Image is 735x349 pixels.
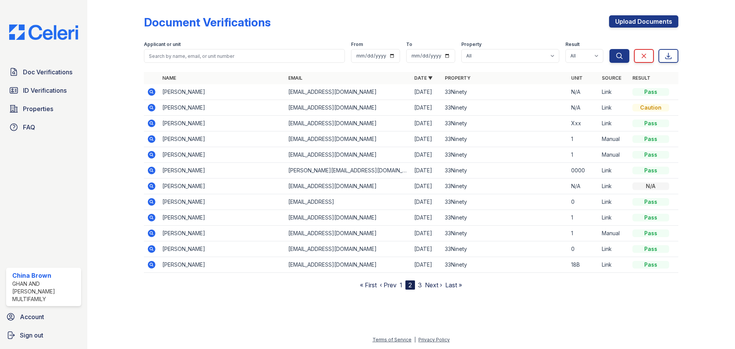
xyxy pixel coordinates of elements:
td: 33Ninety [442,241,568,257]
label: From [351,41,363,48]
div: Pass [632,120,669,127]
td: [EMAIL_ADDRESS][DOMAIN_NAME] [285,131,411,147]
td: [EMAIL_ADDRESS][DOMAIN_NAME] [285,147,411,163]
a: 1 [400,281,402,289]
label: To [406,41,412,48]
td: [DATE] [411,131,442,147]
td: 18B [568,257,599,273]
td: [DATE] [411,257,442,273]
td: Manual [599,226,629,241]
td: [DATE] [411,194,442,210]
td: 33Ninety [442,163,568,179]
a: Terms of Service [372,337,412,342]
td: [PERSON_NAME] [159,179,285,194]
a: ‹ Prev [380,281,397,289]
td: Link [599,179,629,194]
div: 2 [405,280,415,290]
td: Link [599,257,629,273]
span: FAQ [23,123,35,132]
td: [EMAIL_ADDRESS][DOMAIN_NAME] [285,179,411,194]
div: Pass [632,198,669,206]
a: Upload Documents [609,15,678,28]
td: N/A [568,100,599,116]
label: Property [461,41,482,48]
td: [PERSON_NAME] [159,84,285,100]
div: Pass [632,151,669,159]
td: N/A [568,179,599,194]
td: [EMAIL_ADDRESS][DOMAIN_NAME] [285,257,411,273]
a: Result [632,75,650,81]
a: Unit [571,75,583,81]
label: Applicant or unit [144,41,181,48]
td: 1 [568,147,599,163]
td: Link [599,241,629,257]
a: Property [445,75,470,81]
td: N/A [568,84,599,100]
td: 33Ninety [442,100,568,116]
a: Source [602,75,621,81]
div: N/A [632,182,669,190]
td: 33Ninety [442,179,568,194]
td: [DATE] [411,100,442,116]
a: Account [3,309,84,324]
td: [DATE] [411,116,442,131]
td: 33Ninety [442,194,568,210]
td: [PERSON_NAME] [159,194,285,210]
div: Pass [632,167,669,174]
td: 33Ninety [442,131,568,147]
span: Properties [23,104,53,113]
td: 0000 [568,163,599,179]
div: Caution [632,104,669,111]
td: [DATE] [411,210,442,226]
td: Manual [599,147,629,163]
a: Email [288,75,302,81]
span: Sign out [20,331,43,340]
td: 0 [568,241,599,257]
td: 0 [568,194,599,210]
td: [PERSON_NAME] [159,241,285,257]
div: Document Verifications [144,15,271,29]
td: Manual [599,131,629,147]
div: Pass [632,135,669,143]
a: Doc Verifications [6,64,81,80]
a: Name [162,75,176,81]
div: Pass [632,88,669,96]
td: [PERSON_NAME] [159,147,285,163]
td: Link [599,210,629,226]
td: [PERSON_NAME] [159,163,285,179]
a: « First [360,281,377,289]
td: Link [599,100,629,116]
a: Sign out [3,328,84,343]
td: [PERSON_NAME] [159,116,285,131]
td: 1 [568,131,599,147]
td: [EMAIL_ADDRESS][DOMAIN_NAME] [285,210,411,226]
a: FAQ [6,120,81,135]
td: [EMAIL_ADDRESS][DOMAIN_NAME] [285,241,411,257]
a: Properties [6,101,81,116]
td: [DATE] [411,163,442,179]
a: Last » [445,281,462,289]
img: CE_Logo_Blue-a8612792a0a2168367f1c8372b55b34899dd931a85d93a1a3d3e32e68fde9ad4.png [3,25,84,40]
a: 3 [418,281,422,289]
span: Doc Verifications [23,67,72,77]
td: Xxx [568,116,599,131]
label: Result [565,41,580,48]
td: [EMAIL_ADDRESS][DOMAIN_NAME] [285,226,411,241]
td: [DATE] [411,147,442,163]
td: [DATE] [411,226,442,241]
td: 1 [568,226,599,241]
div: Ghan and [PERSON_NAME] Multifamily [12,280,78,303]
td: [PERSON_NAME] [159,131,285,147]
div: Pass [632,229,669,237]
input: Search by name, email, or unit number [144,49,345,63]
a: Date ▼ [414,75,433,81]
td: 1 [568,210,599,226]
td: Link [599,84,629,100]
td: Link [599,163,629,179]
span: ID Verifications [23,86,67,95]
td: 33Ninety [442,116,568,131]
td: [EMAIL_ADDRESS][DOMAIN_NAME] [285,84,411,100]
td: 33Ninety [442,226,568,241]
td: [PERSON_NAME] [159,257,285,273]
